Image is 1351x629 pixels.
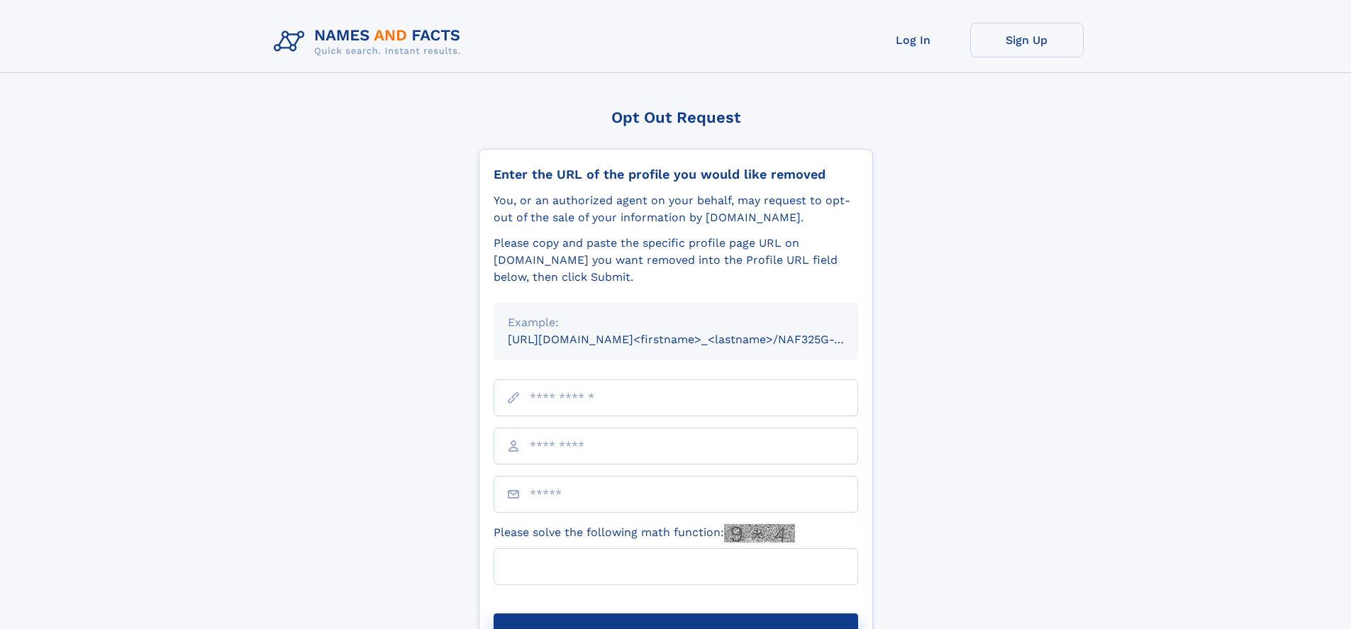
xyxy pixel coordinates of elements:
[508,314,844,331] div: Example:
[494,192,858,226] div: You, or an authorized agent on your behalf, may request to opt-out of the sale of your informatio...
[479,108,873,126] div: Opt Out Request
[494,524,795,542] label: Please solve the following math function:
[494,167,858,182] div: Enter the URL of the profile you would like removed
[494,235,858,286] div: Please copy and paste the specific profile page URL on [DOMAIN_NAME] you want removed into the Pr...
[268,23,472,61] img: Logo Names and Facts
[508,333,885,346] small: [URL][DOMAIN_NAME]<firstname>_<lastname>/NAF325G-xxxxxxxx
[970,23,1084,57] a: Sign Up
[857,23,970,57] a: Log In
